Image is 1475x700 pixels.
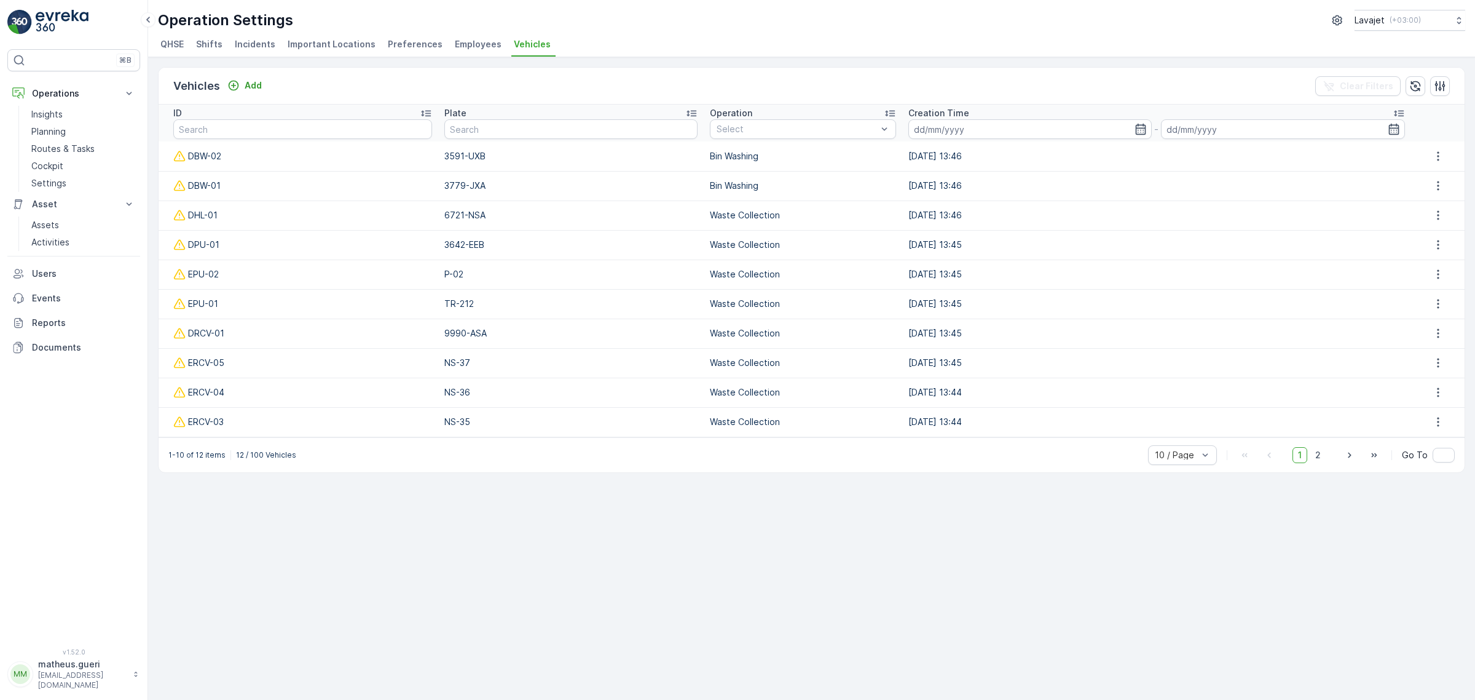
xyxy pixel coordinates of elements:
[1355,14,1385,26] p: Lavajet
[908,119,1152,139] input: dd/mm/yyyy
[32,292,135,304] p: Events
[173,384,432,401] div: ERCV-04
[902,171,1411,201] td: [DATE] 13:46
[710,357,780,369] p: Waste Collection
[1161,119,1404,139] input: dd/mm/yyyy
[1355,10,1465,31] button: Lavajet(+03:00)
[7,648,140,656] span: v 1.52.0
[1292,447,1307,463] span: 1
[1340,80,1393,92] p: Clear Filters
[902,348,1411,378] td: [DATE] 13:45
[710,386,780,399] p: Waste Collection
[38,658,127,670] p: matheus.gueri
[444,386,698,399] p: NS-36
[32,87,116,100] p: Operations
[288,38,376,50] span: Important Locations
[173,295,432,312] div: EPU-01
[26,106,140,123] a: Insights
[444,239,698,251] p: 3642-EEB
[173,148,432,165] div: DBW-02
[710,180,758,192] p: Bin Washing
[902,319,1411,348] td: [DATE] 13:45
[7,658,140,690] button: MMmatheus.gueri[EMAIL_ADDRESS][DOMAIN_NAME]
[1402,449,1428,461] span: Go To
[444,327,698,340] p: 9990-ASA
[1390,15,1421,25] p: ( +03:00 )
[26,234,140,251] a: Activities
[7,261,140,286] a: Users
[7,10,32,34] img: logo
[31,108,63,121] p: Insights
[173,266,432,283] div: EPU-02
[26,217,140,234] a: Assets
[32,198,116,210] p: Asset
[31,143,95,155] p: Routes & Tasks
[38,670,127,690] p: [EMAIL_ADDRESS][DOMAIN_NAME]
[31,219,59,231] p: Assets
[168,450,226,460] p: 1-10 of 12 items
[173,207,432,224] div: DHL-01
[902,260,1411,289] td: [DATE] 13:45
[10,664,30,684] div: MM
[32,317,135,329] p: Reports
[173,325,432,342] div: DRCV-01
[31,236,69,249] p: Activities
[444,107,466,119] p: Plate
[902,289,1411,319] td: [DATE] 13:45
[7,81,140,106] button: Operations
[196,38,222,50] span: Shifts
[173,78,220,95] p: Vehicles
[710,239,780,251] p: Waste Collection
[7,286,140,311] a: Events
[710,107,752,119] p: Operation
[710,298,780,310] p: Waste Collection
[173,413,432,431] div: ERCV-03
[173,354,432,372] div: ERCV-05
[902,230,1411,260] td: [DATE] 13:45
[160,38,184,50] span: QHSE
[245,79,262,92] p: Add
[119,55,132,65] p: ⌘B
[444,209,698,221] p: 6721-NSA
[222,78,267,93] button: Add
[173,236,432,253] div: DPU-01
[388,38,442,50] span: Preferences
[717,123,877,135] p: Select
[1315,76,1401,96] button: Clear Filters
[710,150,758,162] p: Bin Washing
[444,268,698,280] p: P-02
[26,140,140,157] a: Routes & Tasks
[444,416,698,428] p: NS-35
[1310,447,1326,463] span: 2
[31,177,66,189] p: Settings
[26,123,140,140] a: Planning
[710,268,780,280] p: Waste Collection
[902,407,1411,437] td: [DATE] 13:44
[173,177,432,194] div: DBW-01
[444,298,698,310] p: TR-212
[710,209,780,221] p: Waste Collection
[236,450,296,460] p: 12 / 100 Vehicles
[31,125,66,138] p: Planning
[32,268,135,280] p: Users
[7,192,140,217] button: Asset
[235,38,275,50] span: Incidents
[32,341,135,354] p: Documents
[173,119,432,139] input: Search
[444,357,698,369] p: NS-37
[26,175,140,192] a: Settings
[7,311,140,335] a: Reports
[908,107,969,119] p: Creation Time
[7,335,140,360] a: Documents
[902,378,1411,407] td: [DATE] 13:44
[514,38,551,50] span: Vehicles
[444,119,698,139] input: Search
[158,10,293,30] p: Operation Settings
[26,157,140,175] a: Cockpit
[1154,122,1158,137] p: -
[444,150,698,162] p: 3591-UXB
[710,416,780,428] p: Waste Collection
[902,141,1411,171] td: [DATE] 13:46
[710,327,780,340] p: Waste Collection
[902,201,1411,230] td: [DATE] 13:46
